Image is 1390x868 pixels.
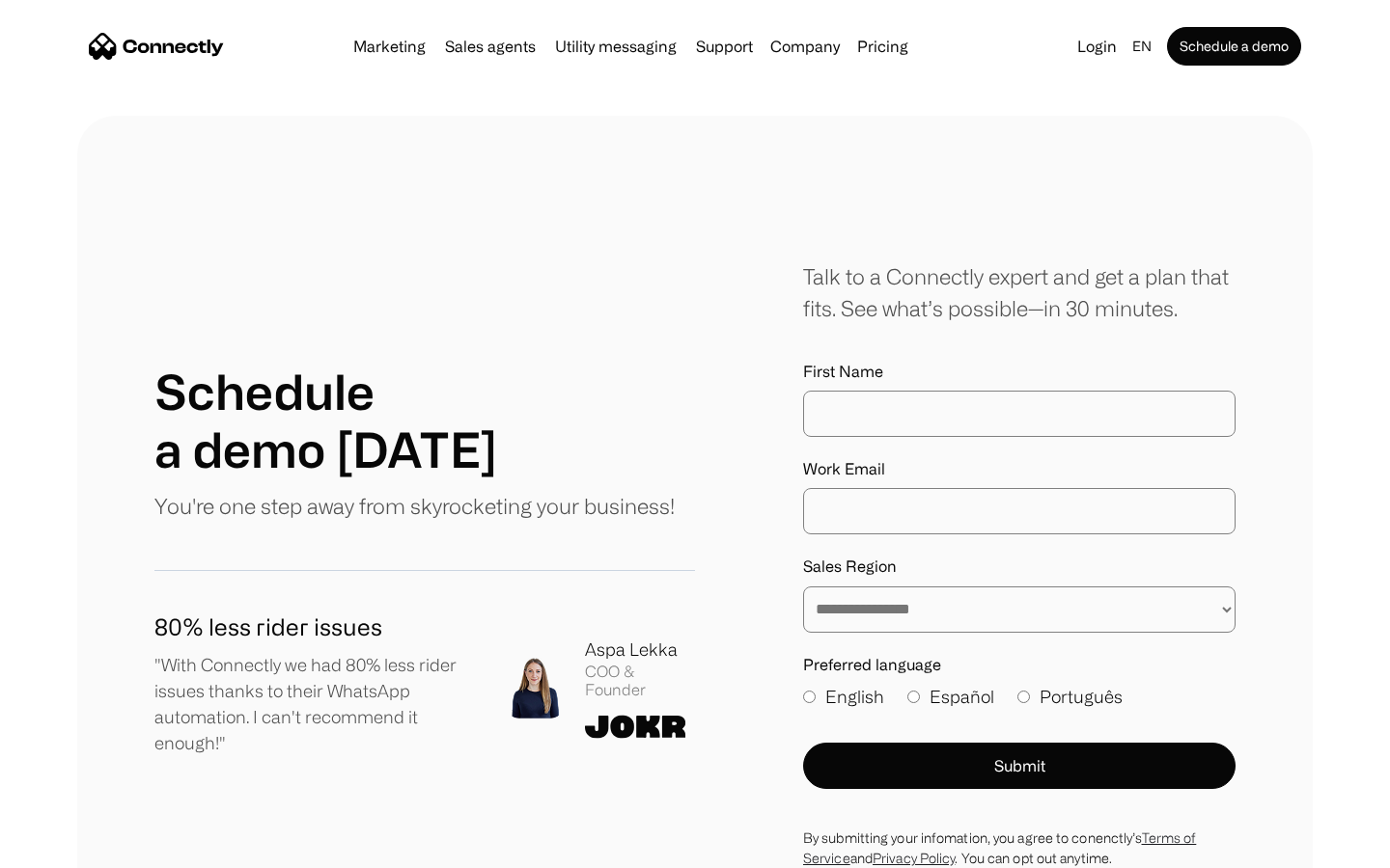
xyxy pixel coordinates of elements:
a: Privacy Policy [873,851,955,865]
div: Talk to a Connectly expert and get a plan that fits. See what’s possible—in 30 minutes. [803,260,1236,324]
div: By submitting your infomation, you agree to conenctly’s and . You can opt out anytime. [803,827,1236,868]
button: Submit [803,743,1236,789]
input: Español [907,691,920,703]
label: Sales Region [803,557,1236,576]
input: Português [1017,691,1030,703]
h1: Schedule a demo [DATE] [154,363,497,478]
ul: Language list [39,834,116,861]
input: English [803,691,816,703]
div: en [1132,33,1152,60]
p: "With Connectly we had 80% less rider issues thanks to their WhatsApp automation. I can't recomme... [154,652,473,756]
label: Work Email [803,460,1236,478]
a: Pricing [849,39,916,54]
div: en [1125,33,1163,60]
a: Sales agents [437,39,543,54]
label: Português [1017,684,1123,710]
a: Marketing [346,39,433,54]
h1: 80% less rider issues [154,610,473,644]
a: Terms of Service [803,830,1196,865]
label: Preferred language [803,656,1236,674]
label: Español [907,684,994,710]
a: Schedule a demo [1167,27,1301,66]
a: Utility messaging [547,39,684,54]
a: Support [688,39,761,54]
div: Aspa Lekka [585,637,695,663]
a: Login [1070,33,1125,60]
p: You're one step away from skyrocketing your business! [154,490,675,522]
label: First Name [803,363,1236,381]
div: COO & Founder [585,663,695,699]
label: English [803,684,884,710]
div: Company [770,33,840,60]
aside: Language selected: English [19,832,116,861]
div: Company [764,33,846,60]
a: home [89,32,224,61]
